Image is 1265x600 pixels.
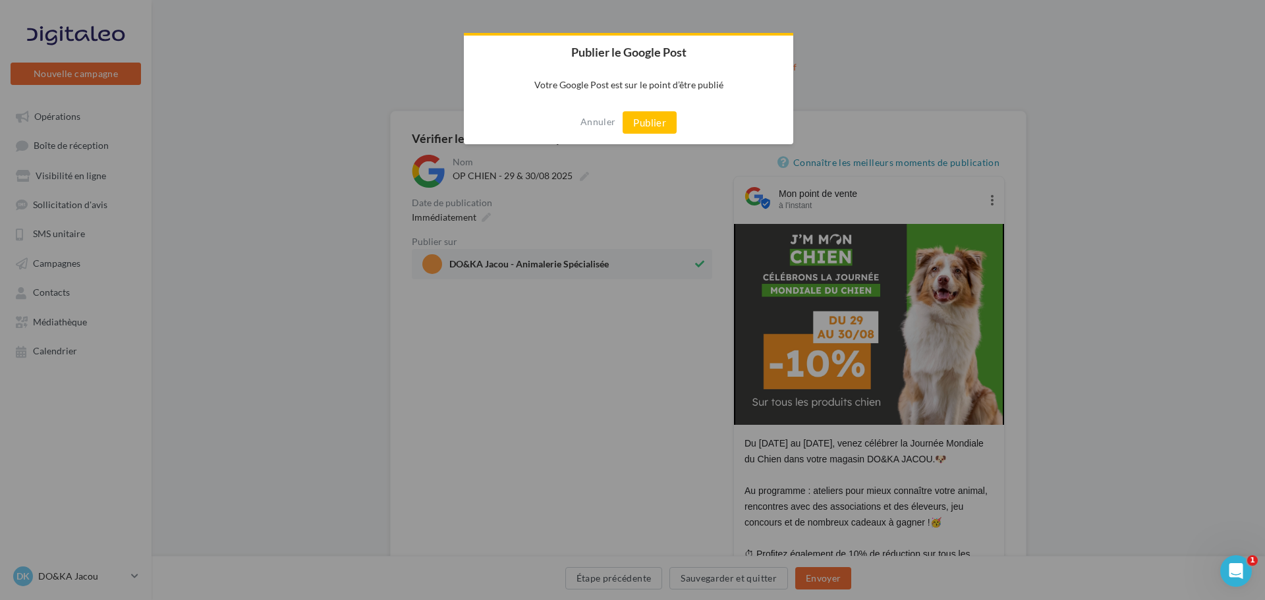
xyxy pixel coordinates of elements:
button: Annuler [580,111,615,132]
h2: Publier le Google Post [464,36,793,68]
iframe: Intercom live chat [1220,555,1252,587]
span: 1 [1247,555,1258,566]
button: Publier [623,111,677,134]
p: Votre Google Post est sur le point d’être publié [464,68,793,101]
